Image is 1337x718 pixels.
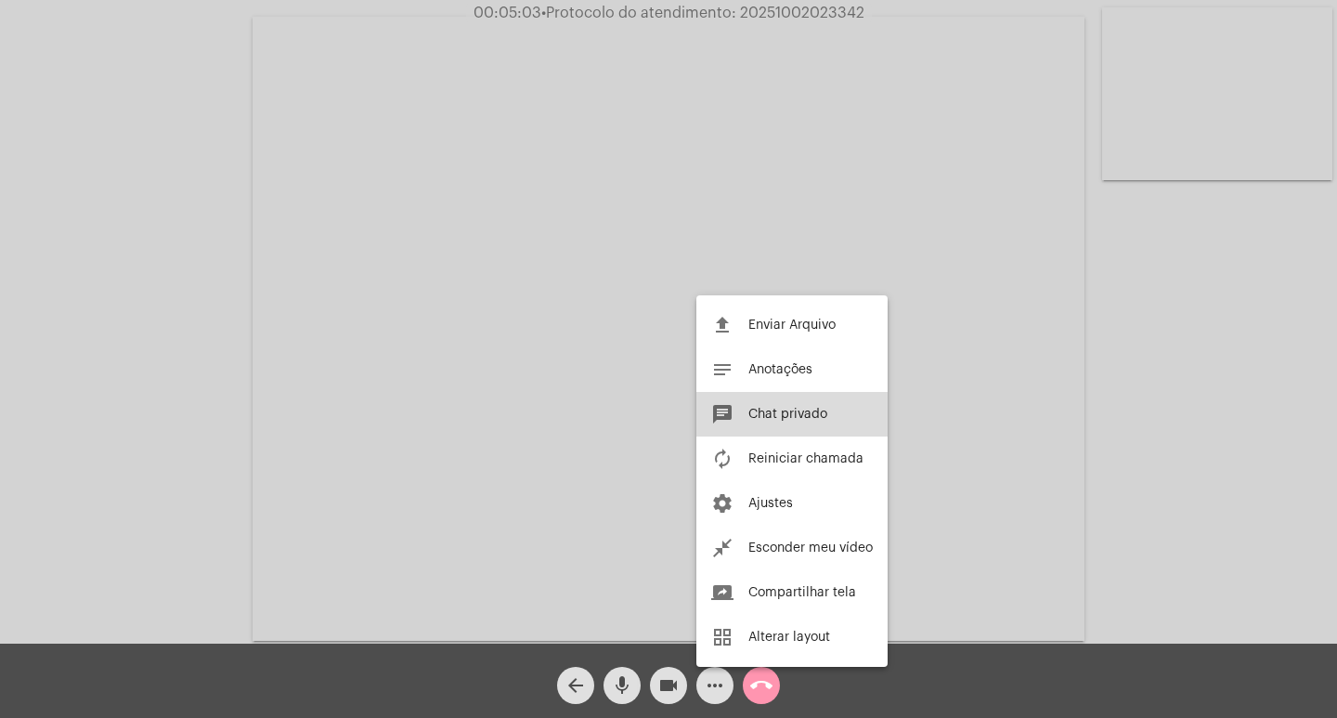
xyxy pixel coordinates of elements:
[711,403,733,425] mat-icon: chat
[748,363,812,376] span: Anotações
[748,319,836,332] span: Enviar Arquivo
[711,448,733,470] mat-icon: autorenew
[711,626,733,648] mat-icon: grid_view
[711,359,733,381] mat-icon: notes
[748,408,827,421] span: Chat privado
[711,537,733,559] mat-icon: close_fullscreen
[748,497,793,510] span: Ajustes
[711,314,733,336] mat-icon: file_upload
[748,542,873,555] span: Esconder meu vídeo
[748,631,830,644] span: Alterar layout
[748,452,863,465] span: Reiniciar chamada
[748,586,856,599] span: Compartilhar tela
[711,492,733,515] mat-icon: settings
[711,581,733,604] mat-icon: screen_share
